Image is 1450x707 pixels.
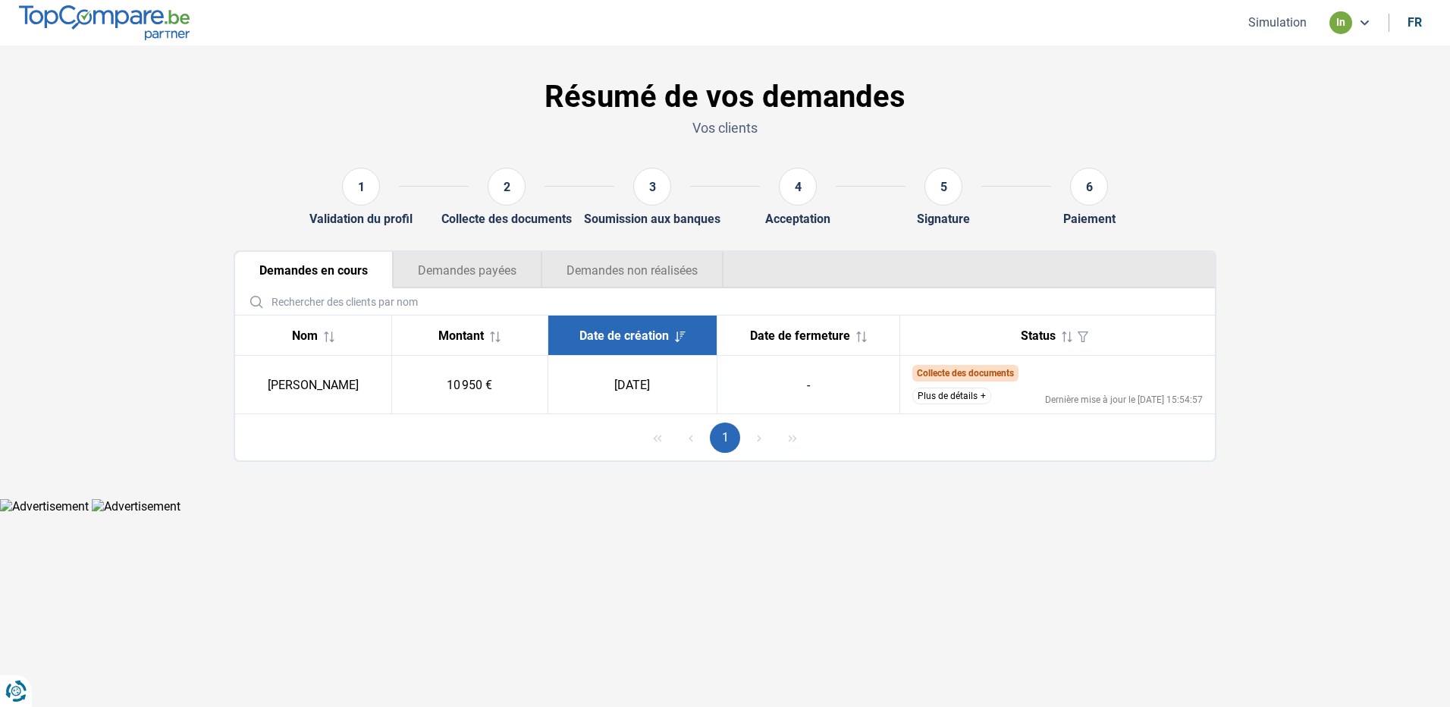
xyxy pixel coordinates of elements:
div: Collecte des documents [441,212,572,226]
div: in [1329,11,1352,34]
div: Acceptation [765,212,830,226]
span: Nom [292,328,318,343]
div: Signature [917,212,970,226]
button: Demandes non réalisées [541,252,723,288]
button: Next Page [744,423,774,453]
td: [PERSON_NAME] [235,356,391,414]
div: Dernière mise à jour le [DATE] 15:54:57 [1045,395,1203,404]
input: Rechercher des clients par nom [241,288,1209,315]
button: Demandes payées [393,252,541,288]
td: [DATE] [548,356,717,414]
span: Date de création [579,328,669,343]
div: Paiement [1063,212,1116,226]
div: Validation du profil [309,212,413,226]
td: 10 950 € [391,356,548,414]
span: Collecte des documents [917,368,1014,379]
td: - [717,356,899,414]
div: 4 [779,168,817,206]
div: 2 [488,168,526,206]
button: Simulation [1244,14,1311,30]
button: Page 1 [710,423,740,453]
div: 3 [633,168,671,206]
button: Demandes en cours [235,252,393,288]
img: Advertisement [92,499,180,514]
div: Soumission aux banques [584,212,720,226]
div: fr [1408,15,1422,30]
span: Montant [438,328,484,343]
span: Date de fermeture [750,328,850,343]
button: Plus de détails [912,388,991,404]
span: Status [1021,328,1056,343]
div: 1 [342,168,380,206]
button: Last Page [777,423,808,453]
p: Vos clients [234,118,1216,137]
div: 5 [924,168,962,206]
h1: Résumé de vos demandes [234,79,1216,115]
button: Previous Page [676,423,706,453]
button: First Page [642,423,673,453]
img: TopCompare.be [19,5,190,39]
div: 6 [1070,168,1108,206]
